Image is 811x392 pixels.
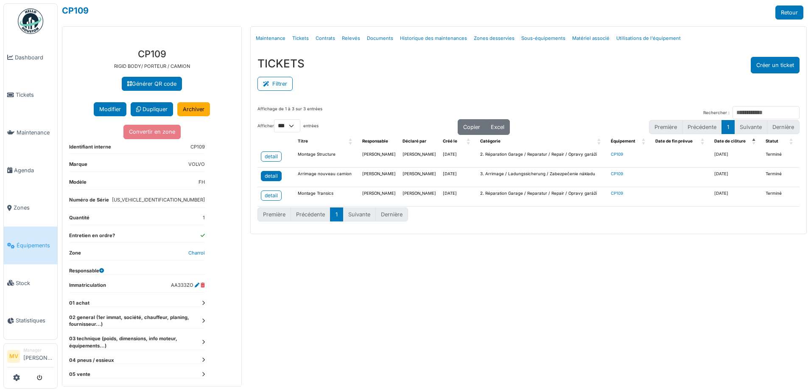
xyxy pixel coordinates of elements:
[397,28,470,48] a: Historique des maintenances
[177,102,210,116] a: Archiver
[463,124,480,130] span: Copier
[403,139,426,143] span: Déclaré par
[611,152,623,157] a: CP109
[399,168,439,187] td: [PERSON_NAME]
[766,139,778,143] span: Statut
[69,214,89,225] dt: Quantité
[199,179,205,186] dd: FH
[701,135,706,148] span: Date de fin prévue: Activate to sort
[274,119,300,132] select: Afficherentrées
[14,204,54,212] span: Zones
[261,151,282,162] a: detail
[294,168,359,187] td: Arrimage nouveau camion
[611,139,635,143] span: Équipement
[294,148,359,168] td: Montage Structure
[257,77,293,91] button: Filtrer
[16,316,54,325] span: Statistiques
[69,48,235,59] h3: CP109
[359,148,399,168] td: [PERSON_NAME]
[69,232,115,243] dt: Entretien en ordre?
[7,347,54,367] a: MV Manager[PERSON_NAME]
[23,347,54,353] div: Manager
[762,168,800,187] td: Terminé
[94,102,126,116] button: Modifier
[265,192,278,199] div: detail
[122,77,182,91] a: Générer QR code
[261,171,282,181] a: detail
[257,57,305,70] h3: TICKETS
[69,314,205,328] dt: 02 general (1er immat, société, chauffeur, planing, fournisseur...)
[649,120,800,134] nav: pagination
[4,189,57,227] a: Zones
[359,168,399,187] td: [PERSON_NAME]
[477,168,608,187] td: 3. Arrimage / Ladungssicherung / Zabezpečenie nákladu
[289,28,312,48] a: Tickets
[265,172,278,180] div: detail
[261,190,282,201] a: detail
[364,28,397,48] a: Documents
[443,139,457,143] span: Créé le
[518,28,569,48] a: Sous-équipements
[298,139,308,143] span: Titre
[439,148,476,168] td: [DATE]
[330,207,343,221] button: 1
[439,187,476,207] td: [DATE]
[69,282,106,292] dt: Immatriculation
[4,39,57,76] a: Dashboard
[17,129,54,137] span: Maintenance
[752,135,757,148] span: Date de clôture: Activate to invert sorting
[265,153,278,160] div: detail
[467,135,472,148] span: Créé le: Activate to sort
[762,148,800,168] td: Terminé
[362,139,388,143] span: Responsable
[439,168,476,187] td: [DATE]
[257,106,322,119] div: Affichage de 1 à 3 sur 3 entrées
[7,350,20,363] li: MV
[711,168,763,187] td: [DATE]
[349,135,354,148] span: Titre: Activate to sort
[69,249,81,260] dt: Zone
[69,196,109,207] dt: Numéro de Série
[203,214,205,221] dd: 1
[480,139,501,143] span: Catégorie
[257,207,408,221] nav: pagination
[751,57,800,73] button: Créer un ticket
[399,187,439,207] td: [PERSON_NAME]
[69,335,205,350] dt: 03 technique (poids, dimensions, info moteur, équipements...)
[359,187,399,207] td: [PERSON_NAME]
[338,28,364,48] a: Relevés
[4,302,57,340] a: Statistiques
[714,139,746,143] span: Date de clôture
[4,227,57,264] a: Équipements
[16,91,54,99] span: Tickets
[112,196,205,204] dd: [US_VEHICLE_IDENTIFICATION_NUMBER]
[4,264,57,302] a: Stock
[23,347,54,365] li: [PERSON_NAME]
[15,53,54,62] span: Dashboard
[4,114,57,151] a: Maintenance
[14,166,54,174] span: Agenda
[491,124,504,130] span: Excel
[597,135,602,148] span: Catégorie: Activate to sort
[613,28,684,48] a: Utilisations de l'équipement
[477,187,608,207] td: 2. Réparation Garage / Reparatur / Repair / Opravy garáží
[4,151,57,189] a: Agenda
[711,187,763,207] td: [DATE]
[458,119,486,135] button: Copier
[789,135,794,148] span: Statut: Activate to sort
[188,161,205,168] dd: VOLVO
[703,110,730,116] label: Rechercher :
[722,120,735,134] button: 1
[257,119,319,132] label: Afficher entrées
[171,282,205,289] dd: AA333ZO
[188,250,205,256] a: Charroi
[611,171,623,176] a: CP109
[69,371,205,378] dt: 05 vente
[569,28,613,48] a: Matériel associé
[18,8,43,34] img: Badge_color-CXgf-gQk.svg
[470,28,518,48] a: Zones desservies
[252,28,289,48] a: Maintenance
[69,143,111,154] dt: Identifiant interne
[16,279,54,287] span: Stock
[69,161,87,171] dt: Marque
